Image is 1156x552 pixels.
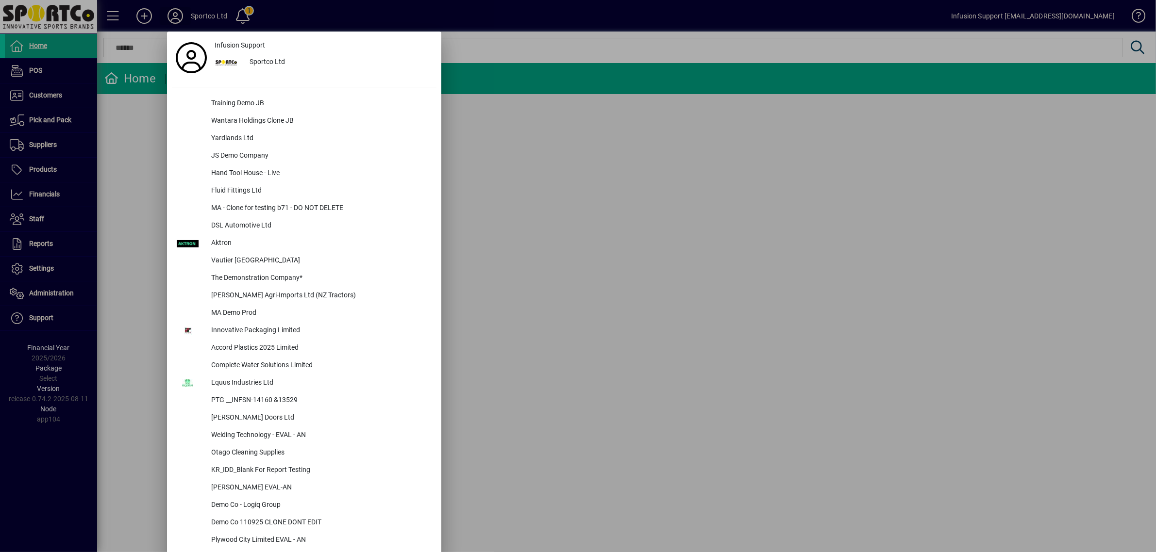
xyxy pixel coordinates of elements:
button: The Demonstration Company* [172,270,436,287]
div: Fluid Fittings Ltd [203,182,436,200]
div: JS Demo Company [203,147,436,165]
button: Demo Co 110925 CLONE DONT EDIT [172,514,436,532]
button: Yardlands Ltd [172,130,436,147]
button: Vautier [GEOGRAPHIC_DATA] [172,252,436,270]
button: PTG __INFSN-14160 &13529 [172,392,436,409]
div: PTG __INFSN-14160 &13529 [203,392,436,409]
div: MA Demo Prod [203,305,436,322]
a: Infusion Support [211,36,436,54]
button: Equus Industries Ltd [172,374,436,392]
div: Equus Industries Ltd [203,374,436,392]
button: [PERSON_NAME] Doors Ltd [172,409,436,427]
button: DSL Automotive Ltd [172,217,436,235]
div: Training Demo JB [203,95,436,113]
div: MA - Clone for testing b71 - DO NOT DELETE [203,200,436,217]
button: Accord Plastics 2025 Limited [172,340,436,357]
button: MA - Clone for testing b71 - DO NOT DELETE [172,200,436,217]
span: Infusion Support [215,40,265,50]
button: Otago Cleaning Supplies [172,444,436,462]
div: Aktron [203,235,436,252]
button: JS Demo Company [172,147,436,165]
button: Welding Technology - EVAL - AN [172,427,436,444]
div: Innovative Packaging Limited [203,322,436,340]
div: Complete Water Solutions Limited [203,357,436,374]
div: Wantara Holdings Clone JB [203,113,436,130]
button: Fluid Fittings Ltd [172,182,436,200]
button: Hand Tool House - Live [172,165,436,182]
div: Yardlands Ltd [203,130,436,147]
div: Welding Technology - EVAL - AN [203,427,436,444]
button: Sportco Ltd [211,54,436,71]
div: [PERSON_NAME] Doors Ltd [203,409,436,427]
div: Accord Plastics 2025 Limited [203,340,436,357]
button: Complete Water Solutions Limited [172,357,436,374]
button: Training Demo JB [172,95,436,113]
div: Demo Co - Logiq Group [203,497,436,514]
button: Plywood City Limited EVAL - AN [172,532,436,549]
button: Innovative Packaging Limited [172,322,436,340]
button: Aktron [172,235,436,252]
button: KR_IDD_Blank For Report Testing [172,462,436,479]
a: Profile [172,49,211,66]
div: Otago Cleaning Supplies [203,444,436,462]
div: KR_IDD_Blank For Report Testing [203,462,436,479]
div: Hand Tool House - Live [203,165,436,182]
button: Demo Co - Logiq Group [172,497,436,514]
div: Vautier [GEOGRAPHIC_DATA] [203,252,436,270]
button: [PERSON_NAME] Agri-Imports Ltd (NZ Tractors) [172,287,436,305]
button: [PERSON_NAME] EVAL-AN [172,479,436,497]
div: [PERSON_NAME] EVAL-AN [203,479,436,497]
button: MA Demo Prod [172,305,436,322]
button: Wantara Holdings Clone JB [172,113,436,130]
div: [PERSON_NAME] Agri-Imports Ltd (NZ Tractors) [203,287,436,305]
div: The Demonstration Company* [203,270,436,287]
div: Demo Co 110925 CLONE DONT EDIT [203,514,436,532]
div: Sportco Ltd [242,54,436,71]
div: Plywood City Limited EVAL - AN [203,532,436,549]
div: DSL Automotive Ltd [203,217,436,235]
